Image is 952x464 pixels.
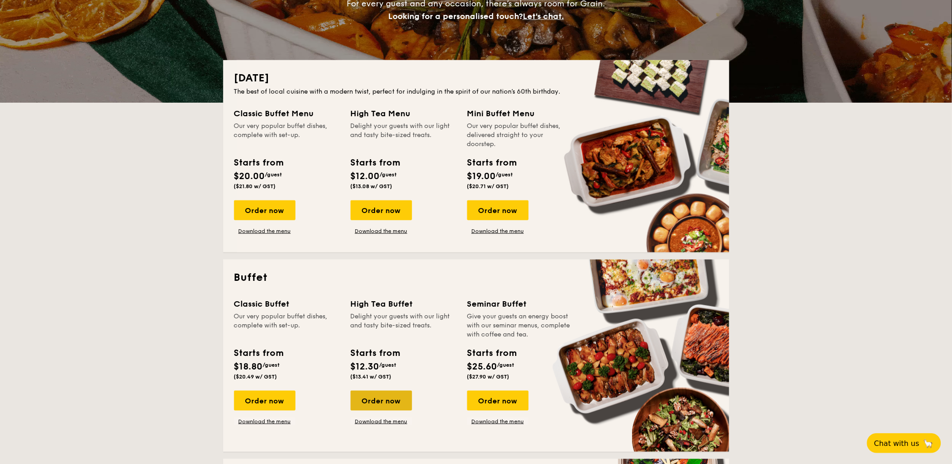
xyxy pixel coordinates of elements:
[467,227,529,235] a: Download the menu
[867,433,941,453] button: Chat with us🦙
[234,361,263,372] span: $18.80
[351,418,412,425] a: Download the menu
[351,122,456,149] div: Delight your guests with our light and tasty bite-sized treats.
[467,171,496,182] span: $19.00
[265,171,282,178] span: /guest
[234,87,718,96] div: The best of local cuisine with a modern twist, perfect for indulging in the spirit of our nation’...
[263,362,280,368] span: /guest
[234,270,718,285] h2: Buffet
[234,391,295,411] div: Order now
[467,391,529,411] div: Order now
[234,156,283,170] div: Starts from
[234,418,295,425] a: Download the menu
[497,362,515,368] span: /guest
[351,200,412,220] div: Order now
[234,298,340,310] div: Classic Buffet
[523,11,564,21] span: Let's chat.
[234,200,295,220] div: Order now
[467,418,529,425] a: Download the menu
[234,107,340,120] div: Classic Buffet Menu
[467,156,516,170] div: Starts from
[467,361,497,372] span: $25.60
[467,200,529,220] div: Order now
[467,183,509,189] span: ($20.71 w/ GST)
[351,183,393,189] span: ($13.08 w/ GST)
[234,346,283,360] div: Starts from
[467,346,516,360] div: Starts from
[351,171,380,182] span: $12.00
[351,156,400,170] div: Starts from
[351,312,456,339] div: Delight your guests with our light and tasty bite-sized treats.
[351,107,456,120] div: High Tea Menu
[380,171,397,178] span: /guest
[467,374,510,380] span: ($27.90 w/ GST)
[351,391,412,411] div: Order now
[234,374,277,380] span: ($20.49 w/ GST)
[234,171,265,182] span: $20.00
[388,11,523,21] span: Looking for a personalised touch?
[234,312,340,339] div: Our very popular buffet dishes, complete with set-up.
[351,346,400,360] div: Starts from
[467,312,573,339] div: Give your guests an energy boost with our seminar menus, complete with coffee and tea.
[351,374,392,380] span: ($13.41 w/ GST)
[351,298,456,310] div: High Tea Buffet
[874,439,919,448] span: Chat with us
[380,362,397,368] span: /guest
[234,71,718,85] h2: [DATE]
[351,361,380,372] span: $12.30
[351,227,412,235] a: Download the menu
[234,183,276,189] span: ($21.80 w/ GST)
[234,227,295,235] a: Download the menu
[467,107,573,120] div: Mini Buffet Menu
[467,298,573,310] div: Seminar Buffet
[234,122,340,149] div: Our very popular buffet dishes, complete with set-up.
[923,438,934,449] span: 🦙
[496,171,513,178] span: /guest
[467,122,573,149] div: Our very popular buffet dishes, delivered straight to your doorstep.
